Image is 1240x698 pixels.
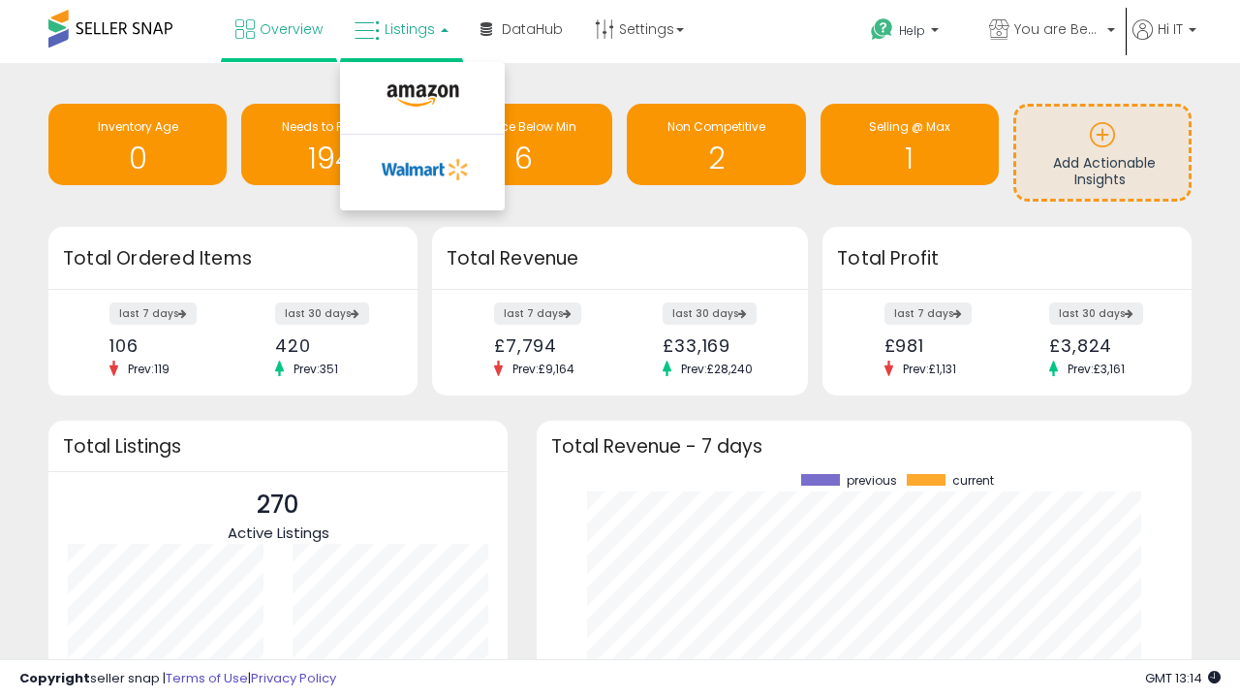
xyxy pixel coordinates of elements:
div: £981 [884,335,993,356]
span: Overview [260,19,323,39]
span: Help [899,22,925,39]
span: Prev: £3,161 [1058,361,1134,377]
h1: 194 [251,143,410,174]
span: Selling @ Max [869,118,950,135]
span: Non Competitive [667,118,765,135]
a: BB Price Below Min 6 [434,104,612,185]
label: last 7 days [109,302,197,325]
div: £7,794 [494,335,605,356]
label: last 30 days [275,302,369,325]
span: You are Beautiful ([GEOGRAPHIC_DATA]) [1014,19,1101,39]
h3: Total Ordered Items [63,245,403,272]
h3: Total Listings [63,439,493,454]
span: previous [847,474,897,488]
div: seller snap | | [19,670,336,688]
label: last 7 days [494,302,581,325]
span: DataHub [502,19,563,39]
a: Terms of Use [166,669,248,687]
label: last 7 days [884,302,972,325]
h1: 6 [444,143,603,174]
div: £3,824 [1049,335,1158,356]
div: 106 [109,335,218,356]
a: Hi IT [1132,19,1196,63]
h3: Total Revenue - 7 days [551,439,1177,454]
span: Needs to Reprice [282,118,380,135]
span: Prev: £9,164 [503,361,584,377]
h3: Total Profit [837,245,1177,272]
span: Add Actionable Insights [1053,153,1156,190]
h3: Total Revenue [447,245,793,272]
span: Hi IT [1158,19,1183,39]
a: Help [855,3,972,63]
span: Prev: 119 [118,361,179,377]
span: Listings [385,19,435,39]
h1: 1 [830,143,989,174]
div: 420 [275,335,384,356]
strong: Copyright [19,669,90,687]
a: Needs to Reprice 194 [241,104,419,185]
a: Selling @ Max 1 [821,104,999,185]
label: last 30 days [663,302,757,325]
div: £33,169 [663,335,774,356]
label: last 30 days [1049,302,1143,325]
a: Non Competitive 2 [627,104,805,185]
span: 2025-09-15 13:14 GMT [1145,669,1221,687]
a: Privacy Policy [251,669,336,687]
span: Prev: £1,131 [893,361,966,377]
h1: 2 [636,143,795,174]
span: Prev: 351 [284,361,348,377]
i: Get Help [870,17,894,42]
a: Inventory Age 0 [48,104,227,185]
span: current [952,474,994,488]
a: Add Actionable Insights [1016,107,1189,199]
span: Inventory Age [98,118,178,135]
span: Active Listings [228,523,329,543]
span: Prev: £28,240 [671,361,762,377]
h1: 0 [58,143,217,174]
span: BB Price Below Min [470,118,576,135]
p: 270 [228,487,329,523]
